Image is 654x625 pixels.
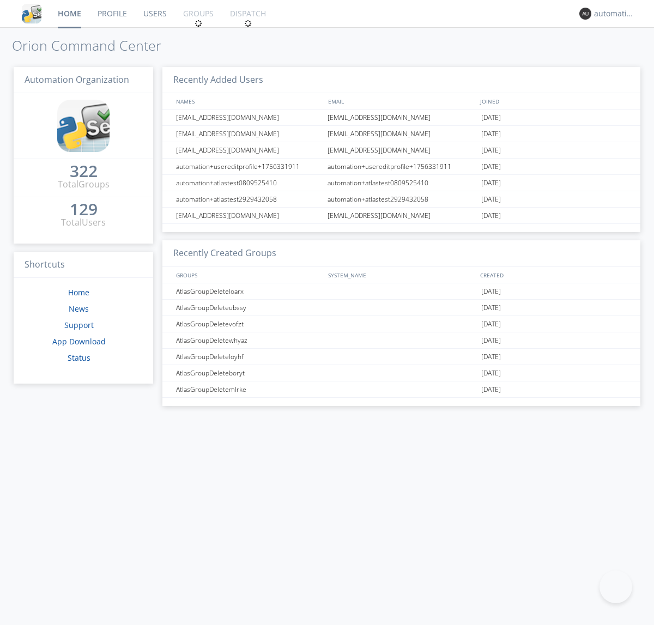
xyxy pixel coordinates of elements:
[162,142,640,159] a: [EMAIL_ADDRESS][DOMAIN_NAME][EMAIL_ADDRESS][DOMAIN_NAME][DATE]
[64,320,94,330] a: Support
[162,175,640,191] a: automation+atlastest0809525410automation+atlastest0809525410[DATE]
[325,93,477,109] div: EMAIL
[25,74,129,86] span: Automation Organization
[481,175,501,191] span: [DATE]
[481,208,501,224] span: [DATE]
[325,142,479,158] div: [EMAIL_ADDRESS][DOMAIN_NAME]
[162,240,640,267] h3: Recently Created Groups
[162,332,640,349] a: AtlasGroupDeletewhyaz[DATE]
[481,349,501,365] span: [DATE]
[481,381,501,398] span: [DATE]
[173,191,324,207] div: automation+atlastest2929432058
[58,178,110,191] div: Total Groups
[162,110,640,126] a: [EMAIL_ADDRESS][DOMAIN_NAME][EMAIL_ADDRESS][DOMAIN_NAME][DATE]
[481,126,501,142] span: [DATE]
[173,159,324,174] div: automation+usereditprofile+1756331911
[14,252,153,278] h3: Shortcuts
[173,126,324,142] div: [EMAIL_ADDRESS][DOMAIN_NAME]
[325,126,479,142] div: [EMAIL_ADDRESS][DOMAIN_NAME]
[162,316,640,332] a: AtlasGroupDeletevofzt[DATE]
[481,332,501,349] span: [DATE]
[481,159,501,175] span: [DATE]
[173,300,324,315] div: AtlasGroupDeleteubssy
[481,110,501,126] span: [DATE]
[162,159,640,175] a: automation+usereditprofile+1756331911automation+usereditprofile+1756331911[DATE]
[325,110,479,125] div: [EMAIL_ADDRESS][DOMAIN_NAME]
[61,216,106,229] div: Total Users
[173,175,324,191] div: automation+atlastest0809525410
[162,349,640,365] a: AtlasGroupDeleteloyhf[DATE]
[52,336,106,347] a: App Download
[70,204,98,215] div: 129
[173,267,323,283] div: GROUPS
[173,283,324,299] div: AtlasGroupDeleteloarx
[173,93,323,109] div: NAMES
[325,267,477,283] div: SYSTEM_NAME
[162,191,640,208] a: automation+atlastest2929432058automation+atlastest2929432058[DATE]
[173,110,324,125] div: [EMAIL_ADDRESS][DOMAIN_NAME]
[22,4,41,23] img: cddb5a64eb264b2086981ab96f4c1ba7
[481,365,501,381] span: [DATE]
[477,267,630,283] div: CREATED
[162,300,640,316] a: AtlasGroupDeleteubssy[DATE]
[162,67,640,94] h3: Recently Added Users
[173,332,324,348] div: AtlasGroupDeletewhyaz
[70,166,98,177] div: 322
[481,316,501,332] span: [DATE]
[173,381,324,397] div: AtlasGroupDeletemlrke
[68,353,90,363] a: Status
[477,93,630,109] div: JOINED
[599,571,632,603] iframe: Toggle Customer Support
[481,191,501,208] span: [DATE]
[195,20,202,27] img: spin.svg
[325,191,479,207] div: automation+atlastest2929432058
[162,365,640,381] a: AtlasGroupDeleteboryt[DATE]
[70,204,98,216] a: 129
[481,142,501,159] span: [DATE]
[70,166,98,178] a: 322
[162,283,640,300] a: AtlasGroupDeleteloarx[DATE]
[481,300,501,316] span: [DATE]
[594,8,635,19] div: automation+atlas0003
[325,159,479,174] div: automation+usereditprofile+1756331911
[579,8,591,20] img: 373638.png
[162,126,640,142] a: [EMAIL_ADDRESS][DOMAIN_NAME][EMAIL_ADDRESS][DOMAIN_NAME][DATE]
[173,349,324,365] div: AtlasGroupDeleteloyhf
[173,365,324,381] div: AtlasGroupDeleteboryt
[173,142,324,158] div: [EMAIL_ADDRESS][DOMAIN_NAME]
[325,175,479,191] div: automation+atlastest0809525410
[162,381,640,398] a: AtlasGroupDeletemlrke[DATE]
[68,287,89,298] a: Home
[173,208,324,223] div: [EMAIL_ADDRESS][DOMAIN_NAME]
[173,316,324,332] div: AtlasGroupDeletevofzt
[481,283,501,300] span: [DATE]
[57,100,110,152] img: cddb5a64eb264b2086981ab96f4c1ba7
[69,304,89,314] a: News
[244,20,252,27] img: spin.svg
[325,208,479,223] div: [EMAIL_ADDRESS][DOMAIN_NAME]
[162,208,640,224] a: [EMAIL_ADDRESS][DOMAIN_NAME][EMAIL_ADDRESS][DOMAIN_NAME][DATE]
